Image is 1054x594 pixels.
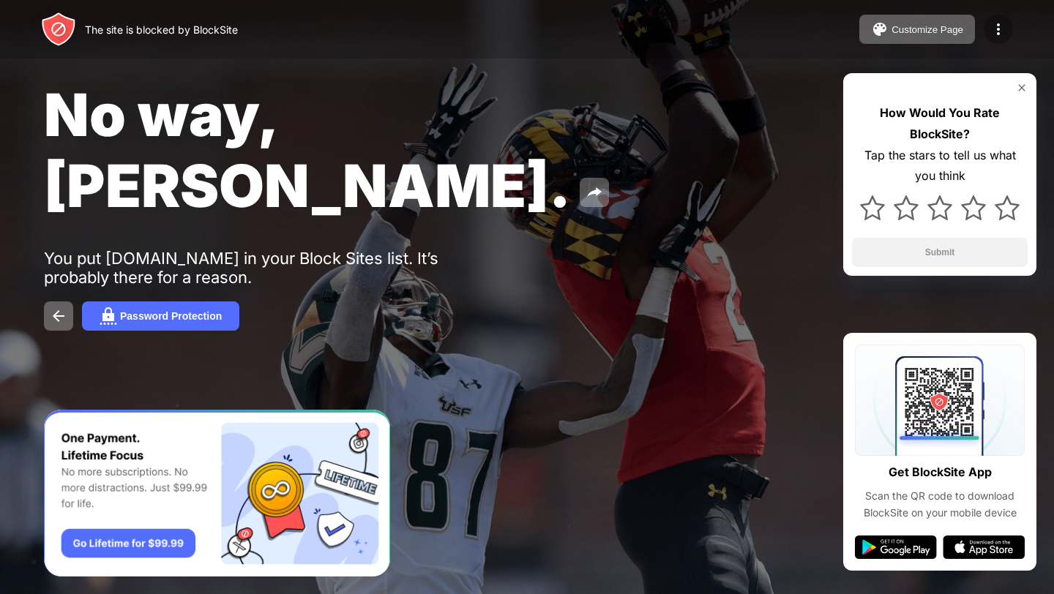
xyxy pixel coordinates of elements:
div: Scan the QR code to download BlockSite on your mobile device [855,488,1025,521]
span: No way, [PERSON_NAME]. [44,79,571,221]
img: google-play.svg [855,535,937,559]
div: Customize Page [892,24,963,35]
img: star.svg [894,195,919,220]
button: Password Protection [82,301,239,331]
img: star.svg [927,195,952,220]
img: password.svg [100,307,117,325]
img: pallet.svg [871,20,889,38]
img: star.svg [961,195,986,220]
div: How Would You Rate BlockSite? [852,102,1028,145]
div: Get BlockSite App [889,462,992,483]
div: Password Protection [120,310,222,322]
img: share.svg [586,184,603,201]
img: star.svg [860,195,885,220]
div: The site is blocked by BlockSite [85,23,238,36]
img: back.svg [50,307,67,325]
div: You put [DOMAIN_NAME] in your Block Sites list. It’s probably there for a reason. [44,249,496,287]
img: menu-icon.svg [990,20,1007,38]
iframe: Banner [44,410,390,577]
img: app-store.svg [943,535,1025,559]
button: Customize Page [859,15,975,44]
img: header-logo.svg [41,12,76,47]
button: Submit [852,238,1028,267]
img: star.svg [995,195,1020,220]
div: Tap the stars to tell us what you think [852,145,1028,187]
img: rate-us-close.svg [1016,82,1028,94]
